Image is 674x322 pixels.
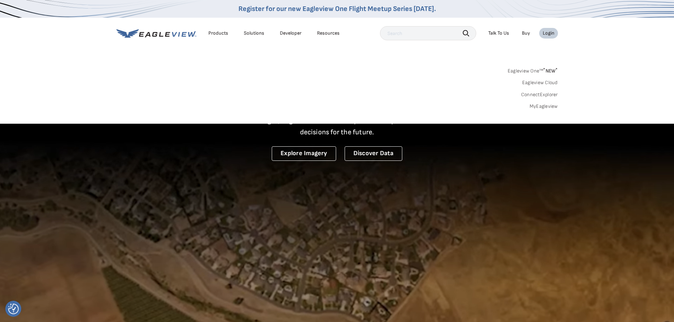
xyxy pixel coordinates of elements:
a: Explore Imagery [272,146,336,161]
a: MyEagleview [530,103,558,110]
a: Register for our new Eagleview One Flight Meetup Series [DATE]. [238,5,436,13]
a: Developer [280,30,301,36]
a: ConnectExplorer [521,92,558,98]
a: Discover Data [345,146,402,161]
a: Buy [522,30,530,36]
a: Eagleview Cloud [522,80,558,86]
input: Search [380,26,476,40]
div: Login [543,30,554,36]
div: Talk To Us [488,30,509,36]
span: NEW [543,68,558,74]
div: Products [208,30,228,36]
a: Eagleview One™*NEW* [508,66,558,74]
img: Revisit consent button [8,304,19,314]
button: Consent Preferences [8,304,19,314]
div: Resources [317,30,340,36]
div: Solutions [244,30,264,36]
